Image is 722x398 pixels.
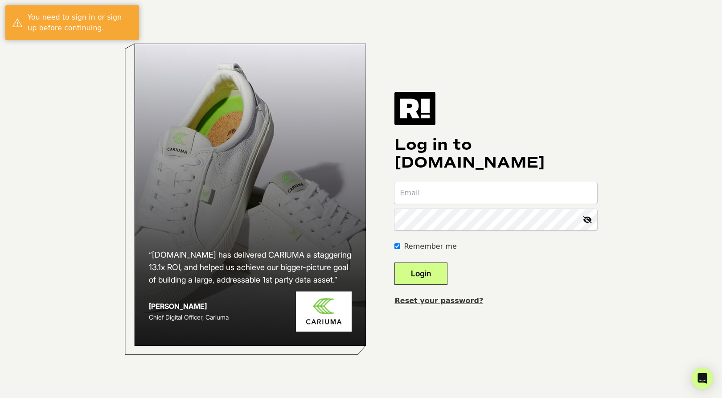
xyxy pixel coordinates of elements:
input: Email [394,182,597,204]
label: Remember me [404,241,456,252]
strong: [PERSON_NAME] [149,302,207,311]
div: Open Intercom Messenger [692,368,713,389]
img: Cariuma [296,291,352,332]
button: Login [394,263,447,285]
a: Reset your password? [394,296,483,305]
div: You need to sign in or sign up before continuing. [28,12,132,33]
h1: Log in to [DOMAIN_NAME] [394,136,597,172]
img: Retention.com [394,92,435,125]
h2: “[DOMAIN_NAME] has delivered CARIUMA a staggering 13.1x ROI, and helped us achieve our bigger-pic... [149,249,352,286]
span: Chief Digital Officer, Cariuma [149,313,229,321]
